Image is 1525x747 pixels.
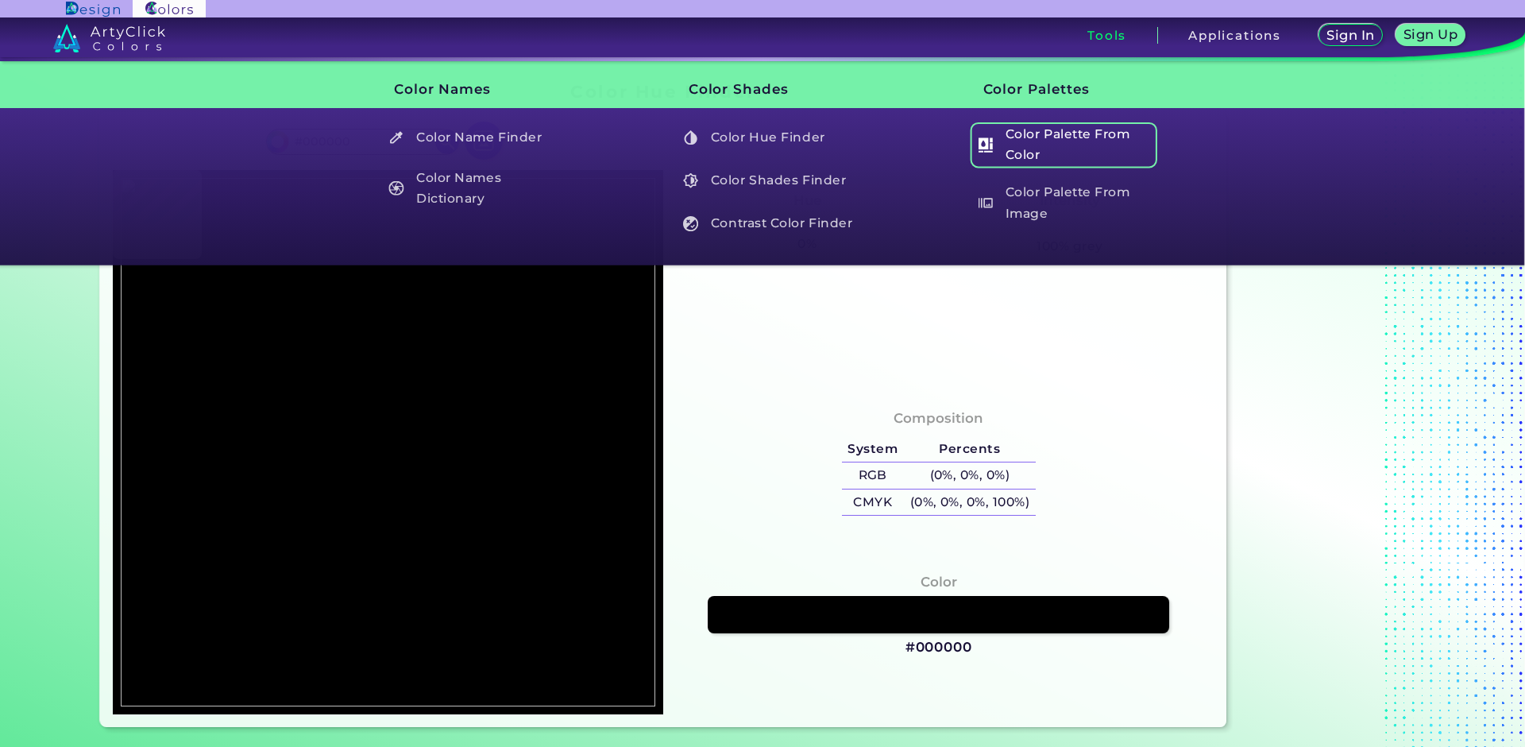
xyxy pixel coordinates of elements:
h5: Color Hue Finder [676,122,863,153]
a: Color Names Dictionary [380,165,569,211]
h3: Color Shades [662,69,864,110]
a: Sign In [1318,25,1383,47]
h5: Contrast Color Finder [676,208,863,238]
a: Color Name Finder [380,122,569,153]
h5: Percents [904,436,1036,463]
h5: Color Palette From Image [970,180,1156,226]
h5: CMYK [842,490,904,516]
h5: Color Names Dictionary [381,165,568,211]
h3: Color Names [367,69,569,110]
h3: Tools [1087,29,1126,41]
a: Color Hue Finder [674,122,863,153]
h5: Sign Up [1403,28,1457,41]
a: Contrast Color Finder [674,208,863,238]
h5: Color Name Finder [381,122,568,153]
h5: Color Shades Finder [676,165,863,195]
img: 2750eb2b-882e-4a92-b50d-7fc4fafe5398 [121,178,655,706]
a: Sign Up [1396,25,1465,47]
h4: Composition [894,407,983,430]
h5: Sign In [1327,29,1375,41]
h3: #000000 [905,638,972,657]
h3: Applications [1188,29,1281,41]
img: icon_palette_from_image_white.svg [978,195,993,211]
img: logo_artyclick_colors_white.svg [53,24,165,52]
h5: Color Palette From Color [970,122,1156,168]
a: Color Shades Finder [674,165,863,195]
a: Color Palette From Color [969,122,1158,168]
img: ArtyClick Design logo [66,2,119,17]
a: Color Palette From Image [969,180,1158,226]
h5: (0%, 0%, 0%, 100%) [904,490,1036,516]
h3: Color Palettes [956,69,1159,110]
h5: (0%, 0%, 0%) [904,463,1036,489]
img: icon_col_pal_col_white.svg [978,137,993,153]
h4: Color [921,571,957,594]
img: icon_color_name_finder_white.svg [389,130,404,145]
img: icon_color_names_dictionary_white.svg [389,180,404,195]
img: icon_color_contrast_white.svg [683,216,698,231]
h5: System [842,436,904,463]
img: icon_color_hue_white.svg [683,130,698,145]
img: icon_color_shades_white.svg [683,173,698,188]
h5: RGB [842,463,904,489]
